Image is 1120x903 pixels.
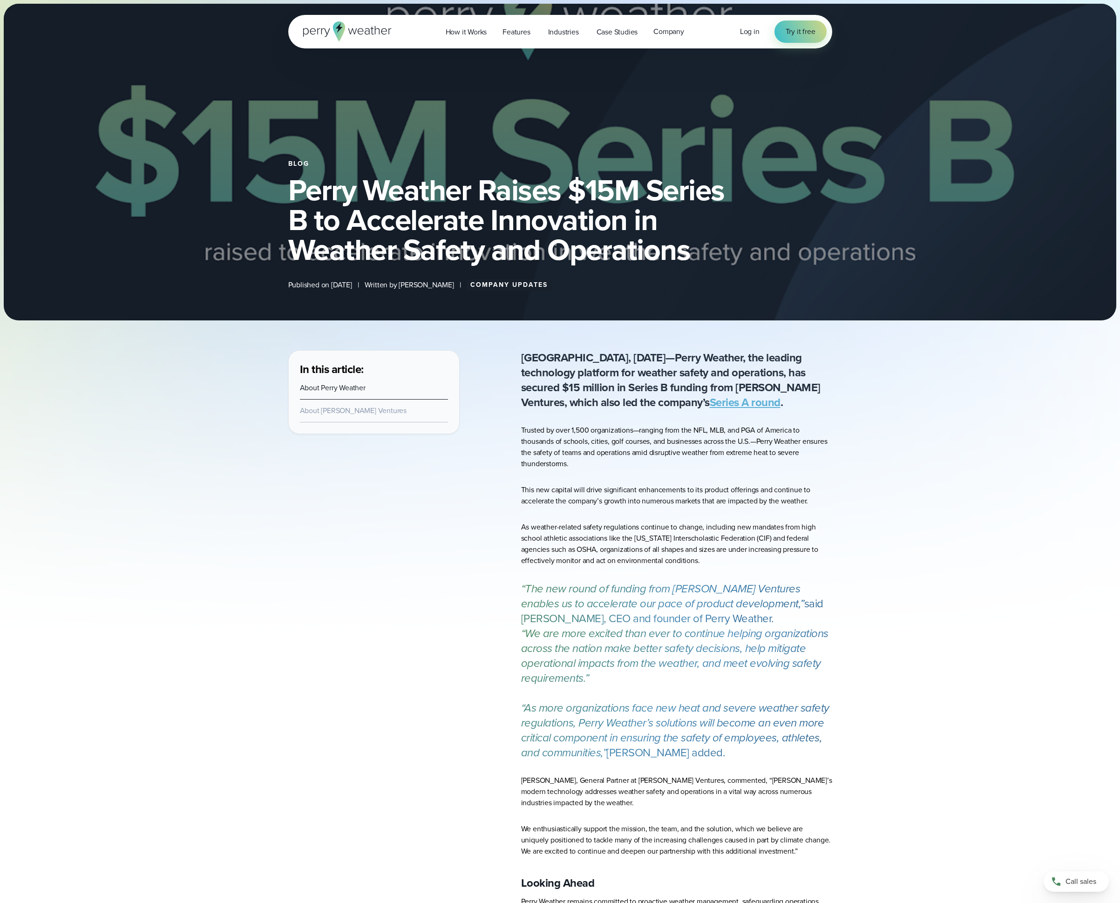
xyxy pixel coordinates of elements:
[1066,876,1096,887] span: Call sales
[740,26,760,37] a: Log in
[589,22,646,41] a: Case Studies
[521,484,832,507] p: This new capital will drive significant enhancements to its product offerings and continue to acc...
[288,279,352,291] span: Published on [DATE]
[597,27,638,38] span: Case Studies
[460,279,461,291] span: |
[521,626,832,760] p: [PERSON_NAME] added.
[467,279,551,291] a: Company Updates
[774,20,827,43] a: Try it free
[300,405,407,416] a: About [PERSON_NAME] Ventures
[521,875,595,891] strong: Looking Ahead
[446,27,487,38] span: How it Works
[786,26,815,37] span: Try it free
[521,350,832,410] p: Perry Weather, the leading technology platform for weather safety and operations, has secured $15...
[358,279,359,291] span: |
[653,26,684,37] span: Company
[300,362,448,377] h3: In this article:
[521,425,832,469] p: Trusted by over 1,500 organizations—ranging from the NFL, MLB, and PGA of America to thousands of...
[521,580,804,612] em: “The new round of funding from [PERSON_NAME] Ventures enables us to accelerate our pace of produc...
[502,27,530,38] span: Features
[521,581,832,626] p: said [PERSON_NAME], CEO and founder of Perry Weather.
[521,349,675,366] strong: [GEOGRAPHIC_DATA], [DATE]—
[521,775,832,808] p: [PERSON_NAME], General Partner at [PERSON_NAME] Ventures, commented, “[PERSON_NAME]’s modern tech...
[710,394,781,411] a: Series A round
[300,382,366,393] a: About Perry Weather
[521,823,832,857] p: We enthusiastically support the mission, the team, and the solution, which we believe are uniquel...
[288,160,832,168] div: Blog
[288,175,832,265] h1: Perry Weather Raises $15M Series B to Accelerate Innovation in Weather Safety and Operations
[1044,871,1109,892] a: Call sales
[365,279,454,291] span: Written by [PERSON_NAME]
[521,699,829,761] em: “As more organizations face new heat and severe weather safety regulations, Perry Weather’s solut...
[548,27,579,38] span: Industries
[438,22,495,41] a: How it Works
[521,522,832,566] p: As weather-related safety regulations continue to change, including new mandates from high school...
[521,625,828,686] em: “We are more excited than ever to continue helping organizations across the nation make better sa...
